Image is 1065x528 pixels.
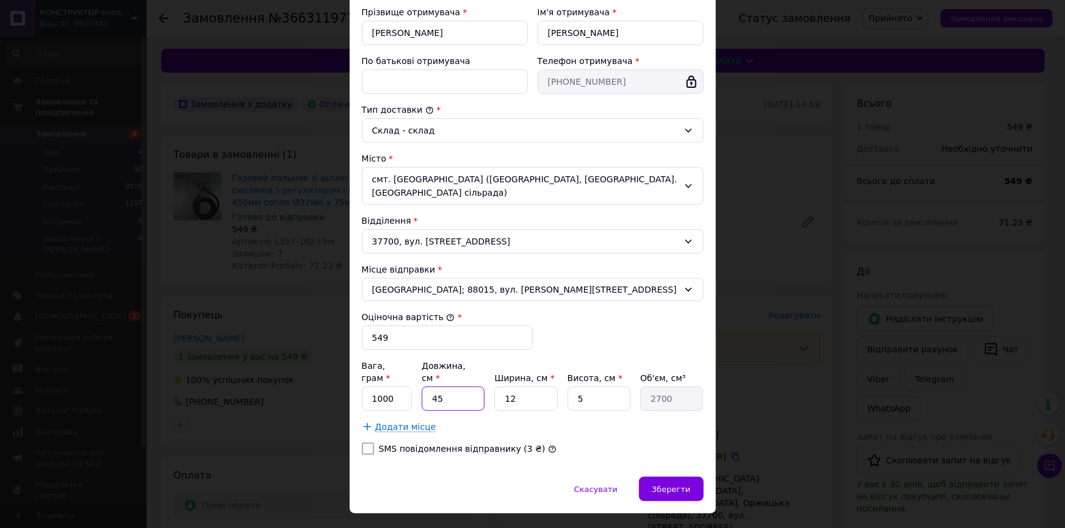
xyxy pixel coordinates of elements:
[362,167,704,205] div: смт. [GEOGRAPHIC_DATA] ([GEOGRAPHIC_DATA], [GEOGRAPHIC_DATA]. [GEOGRAPHIC_DATA] сільрада)
[362,215,704,227] div: Відділення
[362,7,461,17] label: Прізвище отримувача
[362,361,391,383] label: Вага, грам
[422,361,466,383] label: Довжина, см
[574,485,618,494] span: Скасувати
[372,124,679,137] div: Склад - склад
[640,372,703,384] div: Об'єм, см³
[362,56,471,66] label: По батькові отримувача
[538,70,704,94] input: +380
[362,152,704,165] div: Місто
[568,373,623,383] label: Висота, см
[375,422,436,432] span: Додати місце
[538,7,610,17] label: Ім'я отримувача
[362,263,704,276] div: Місце відправки
[362,312,455,322] label: Оціночна вартість
[362,104,704,116] div: Тип доставки
[372,284,679,296] span: [GEOGRAPHIC_DATA]; 88015, вул. [PERSON_NAME][STREET_ADDRESS]
[379,444,546,454] label: SMS повідомлення відправнику (3 ₴)
[538,56,633,66] label: Телефон отримувача
[494,373,554,383] label: Ширина, см
[652,485,690,494] span: Зберегти
[362,229,704,254] div: 37700, вул. [STREET_ADDRESS]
